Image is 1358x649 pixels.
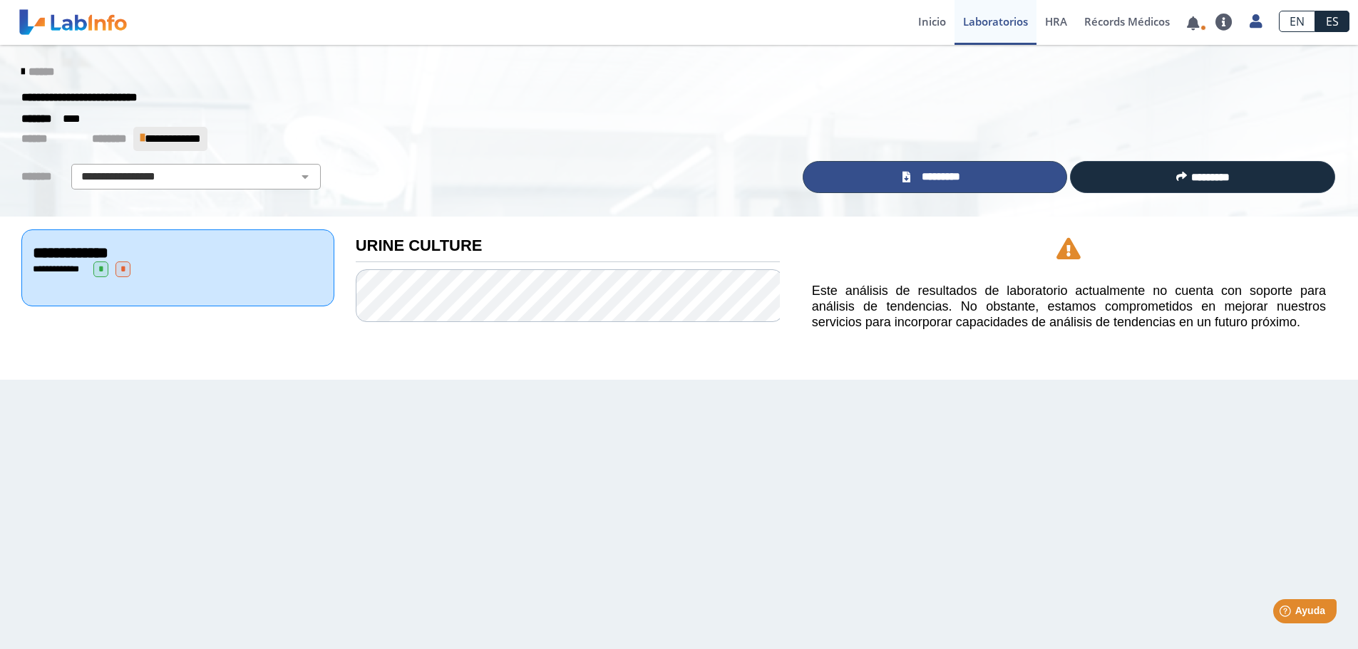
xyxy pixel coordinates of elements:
[1045,14,1067,28] span: HRA
[1231,593,1342,633] iframe: Help widget launcher
[1315,11,1349,32] a: ES
[1279,11,1315,32] a: EN
[812,284,1326,330] h5: Este análisis de resultados de laboratorio actualmente no cuenta con soporte para análisis de ten...
[356,237,483,254] b: URINE CULTURE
